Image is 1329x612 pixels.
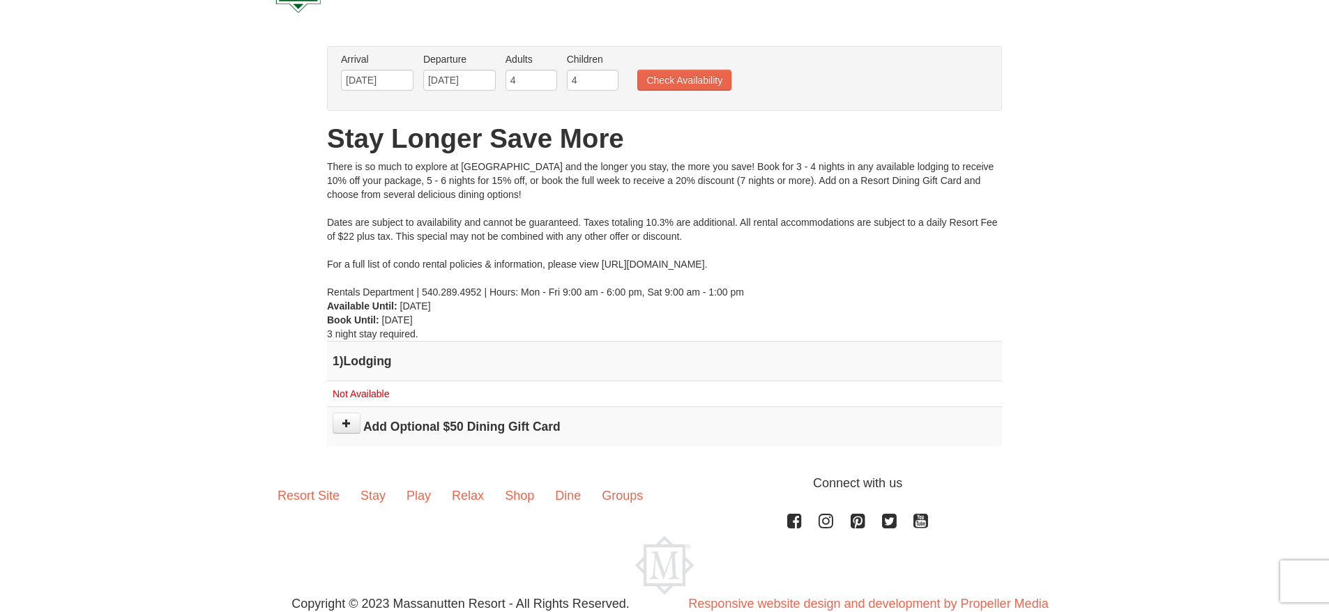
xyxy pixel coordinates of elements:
label: Children [567,52,618,66]
span: 3 night stay required. [327,328,418,339]
a: Dine [545,474,591,517]
span: Not Available [333,388,389,399]
a: Play [396,474,441,517]
span: [DATE] [382,314,413,326]
label: Departure [423,52,496,66]
strong: Book Until: [327,314,379,326]
p: Connect with us [267,474,1062,493]
a: Groups [591,474,653,517]
h4: Add Optional $50 Dining Gift Card [333,420,996,434]
label: Adults [506,52,557,66]
a: Stay [350,474,396,517]
a: Shop [494,474,545,517]
span: [DATE] [400,300,431,312]
a: Resort Site [267,474,350,517]
strong: Available Until: [327,300,397,312]
h4: 1 Lodging [333,354,996,368]
a: Relax [441,474,494,517]
h1: Stay Longer Save More [327,125,1002,153]
span: ) [340,354,344,368]
button: Check Availability [637,70,731,91]
img: Massanutten Resort Logo [635,536,694,595]
label: Arrival [341,52,413,66]
div: There is so much to explore at [GEOGRAPHIC_DATA] and the longer you stay, the more you save! Book... [327,160,1002,299]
